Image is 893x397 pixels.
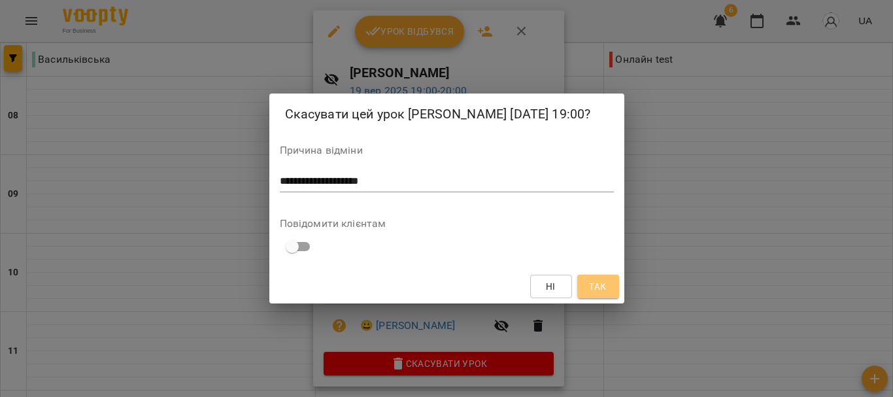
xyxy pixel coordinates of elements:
[577,275,619,298] button: Так
[589,279,606,294] span: Так
[280,145,614,156] label: Причина відміни
[530,275,572,298] button: Ні
[280,218,614,229] label: Повідомити клієнтам
[285,104,609,124] h2: Скасувати цей урок [PERSON_NAME] [DATE] 19:00?
[546,279,556,294] span: Ні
